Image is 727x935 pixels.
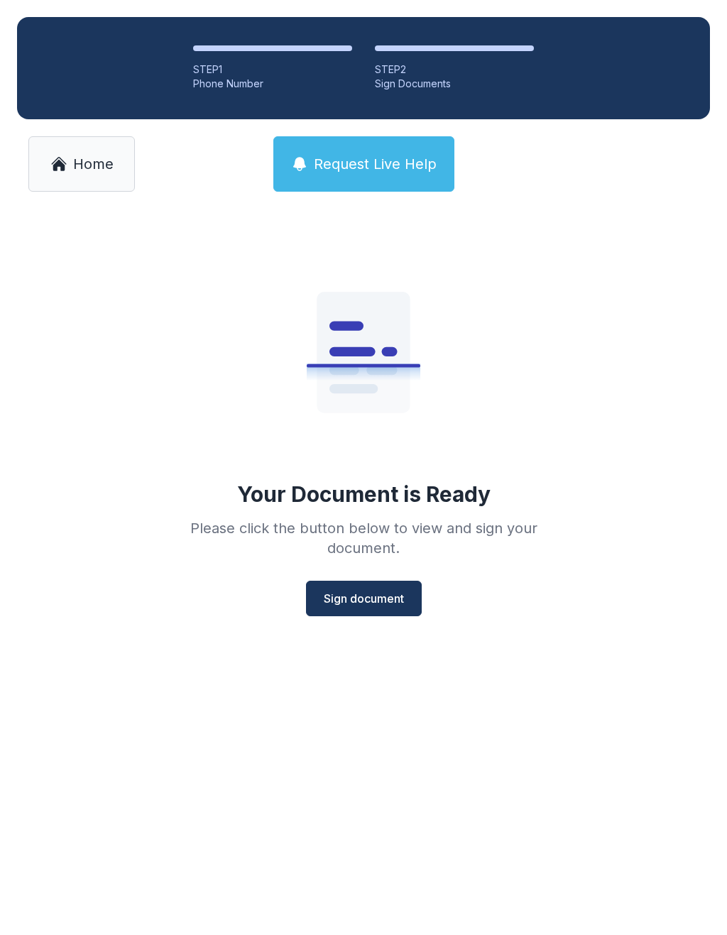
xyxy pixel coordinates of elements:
span: Sign document [324,590,404,607]
div: Your Document is Ready [237,481,491,507]
div: Sign Documents [375,77,534,91]
div: Please click the button below to view and sign your document. [159,518,568,558]
div: STEP 1 [193,62,352,77]
span: Home [73,154,114,174]
div: STEP 2 [375,62,534,77]
div: Phone Number [193,77,352,91]
span: Request Live Help [314,154,437,174]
